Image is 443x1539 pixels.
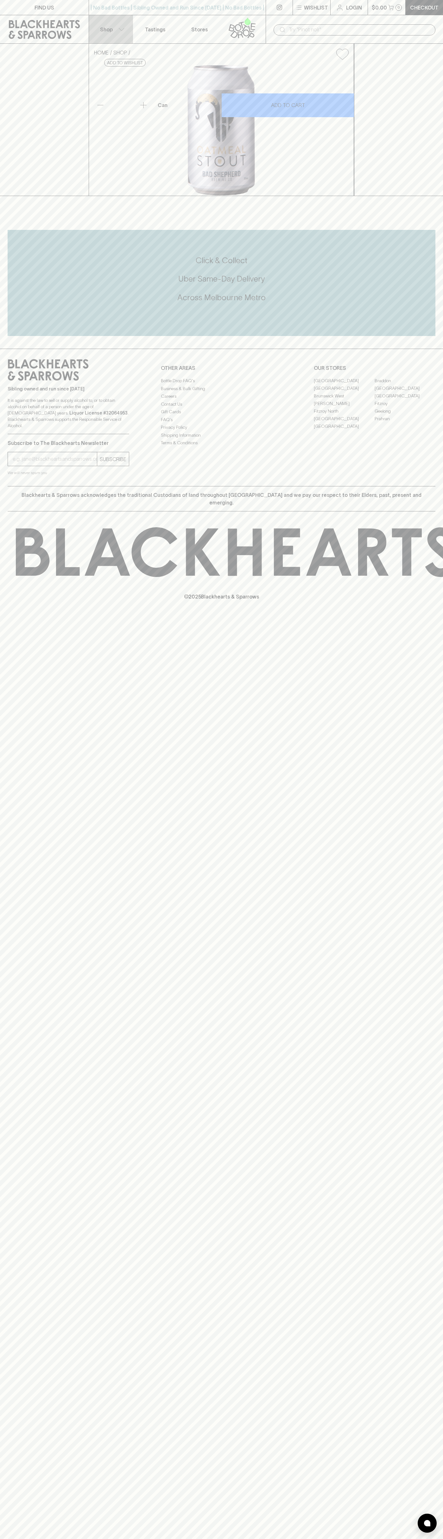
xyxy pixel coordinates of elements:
a: Fitzroy North [314,407,375,415]
button: Add to wishlist [104,59,146,66]
a: Terms & Conditions [161,439,282,447]
p: Wishlist [304,4,328,11]
a: HOME [94,50,109,55]
p: ADD TO CART [271,101,305,109]
a: Prahran [375,415,435,422]
h5: Uber Same-Day Delivery [8,274,435,284]
p: OUR STORES [314,364,435,372]
p: 0 [397,6,400,9]
p: Tastings [145,26,165,33]
a: SHOP [113,50,127,55]
p: Login [346,4,362,11]
div: Call to action block [8,230,435,336]
a: [PERSON_NAME] [314,400,375,407]
a: [GEOGRAPHIC_DATA] [375,392,435,400]
a: Careers [161,393,282,400]
a: Tastings [133,15,177,43]
a: Privacy Policy [161,424,282,431]
p: Stores [191,26,208,33]
p: SUBSCRIBE [100,455,126,463]
p: $0.00 [372,4,387,11]
a: [GEOGRAPHIC_DATA] [375,384,435,392]
button: ADD TO CART [222,93,354,117]
p: FIND US [35,4,54,11]
p: Checkout [410,4,439,11]
a: Fitzroy [375,400,435,407]
a: Shipping Information [161,431,282,439]
button: SUBSCRIBE [97,452,129,466]
input: e.g. jane@blackheartsandsparrows.com.au [13,454,97,464]
img: bubble-icon [424,1520,430,1526]
a: FAQ's [161,416,282,423]
a: [GEOGRAPHIC_DATA] [314,377,375,384]
p: Sibling owned and run since [DATE] [8,386,129,392]
p: OTHER AREAS [161,364,282,372]
a: Geelong [375,407,435,415]
input: Try "Pinot noir" [289,25,430,35]
button: Shop [89,15,133,43]
h5: Click & Collect [8,255,435,266]
p: Blackhearts & Sparrows acknowledges the traditional Custodians of land throughout [GEOGRAPHIC_DAT... [12,491,431,506]
p: Shop [100,26,113,33]
a: [GEOGRAPHIC_DATA] [314,422,375,430]
p: Subscribe to The Blackhearts Newsletter [8,439,129,447]
strong: Liquor License #32064953 [69,410,128,415]
a: Stores [177,15,222,43]
a: Brunswick West [314,392,375,400]
a: Bottle Drop FAQ's [161,377,282,385]
h5: Across Melbourne Metro [8,292,435,303]
a: Contact Us [161,400,282,408]
div: Can [155,99,221,111]
img: 51338.png [89,65,354,196]
button: Add to wishlist [334,46,351,62]
p: Can [158,101,168,109]
p: It is against the law to sell or supply alcohol to, or to obtain alcohol on behalf of a person un... [8,397,129,429]
a: Gift Cards [161,408,282,416]
p: We will never spam you [8,470,129,476]
a: [GEOGRAPHIC_DATA] [314,384,375,392]
a: Business & Bulk Gifting [161,385,282,392]
a: [GEOGRAPHIC_DATA] [314,415,375,422]
a: Braddon [375,377,435,384]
